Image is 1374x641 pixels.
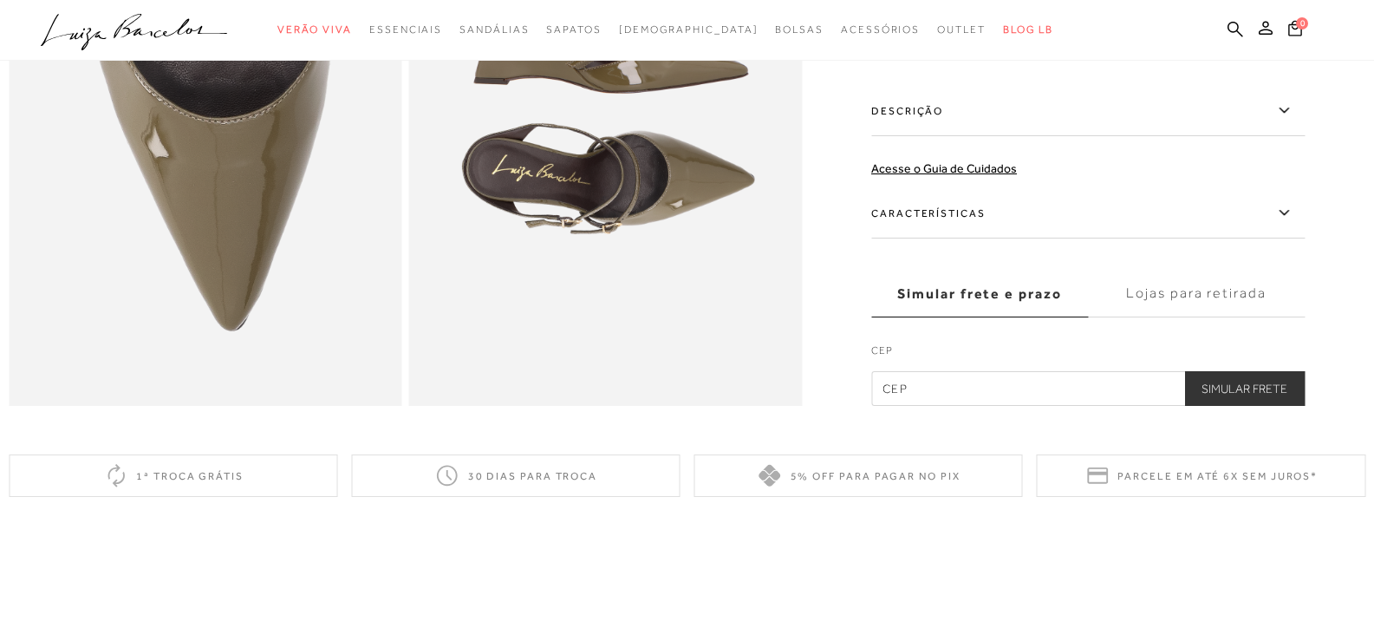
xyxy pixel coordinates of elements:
a: noSubCategoriesText [619,14,759,46]
label: Simular frete e prazo [871,271,1088,317]
span: Verão Viva [277,23,352,36]
span: Outlet [937,23,986,36]
label: Características [871,188,1305,239]
button: Simular Frete [1184,371,1305,406]
span: Essenciais [369,23,442,36]
label: Descrição [871,86,1305,136]
span: BLOG LB [1003,23,1053,36]
span: [DEMOGRAPHIC_DATA] [619,23,759,36]
a: categoryNavScreenReaderText [277,14,352,46]
span: 0 [1296,17,1308,29]
a: categoryNavScreenReaderText [369,14,442,46]
label: CEP [871,343,1305,367]
span: Acessórios [841,23,920,36]
a: categoryNavScreenReaderText [937,14,986,46]
a: categoryNavScreenReaderText [775,14,824,46]
label: Lojas para retirada [1088,271,1305,317]
a: BLOG LB [1003,14,1053,46]
input: CEP [871,371,1305,406]
div: 30 dias para troca [351,455,680,497]
div: Parcele em até 6x sem juros* [1037,455,1365,497]
div: 5% off para pagar no PIX [694,455,1023,497]
a: categoryNavScreenReaderText [546,14,601,46]
a: categoryNavScreenReaderText [841,14,920,46]
a: categoryNavScreenReaderText [459,14,529,46]
a: Acesse o Guia de Cuidados [871,161,1017,175]
div: 1ª troca grátis [9,455,337,497]
span: Sandálias [459,23,529,36]
button: 0 [1283,19,1307,43]
span: Sapatos [546,23,601,36]
span: Bolsas [775,23,824,36]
